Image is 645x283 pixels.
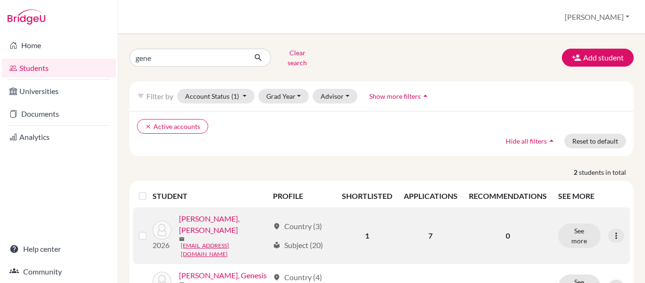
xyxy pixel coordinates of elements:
[564,134,626,148] button: Reset to default
[506,137,547,145] span: Hide all filters
[498,134,564,148] button: Hide all filtersarrow_drop_up
[231,92,239,100] span: (1)
[336,185,398,207] th: SHORTLISTED
[273,223,280,230] span: location_on
[574,167,579,177] strong: 2
[361,89,438,103] button: Show more filtersarrow_drop_up
[2,82,116,101] a: Universities
[181,241,269,258] a: [EMAIL_ADDRESS][DOMAIN_NAME]
[336,207,398,264] td: 1
[273,274,280,281] span: location_on
[2,240,116,258] a: Help center
[2,104,116,123] a: Documents
[177,89,255,103] button: Account Status(1)
[560,8,634,26] button: [PERSON_NAME]
[273,272,322,283] div: Country (4)
[2,59,116,77] a: Students
[153,240,171,251] p: 2026
[463,185,552,207] th: RECOMMENDATIONS
[421,91,430,101] i: arrow_drop_up
[8,9,45,25] img: Bridge-U
[179,213,269,236] a: [PERSON_NAME], [PERSON_NAME]
[273,240,323,251] div: Subject (20)
[398,207,463,264] td: 7
[2,36,116,55] a: Home
[552,185,630,207] th: SEE MORE
[146,92,173,101] span: Filter by
[267,185,336,207] th: PROFILE
[179,270,267,281] a: [PERSON_NAME], Genesis
[469,230,547,241] p: 0
[2,128,116,146] a: Analytics
[129,49,246,67] input: Find student by name...
[153,221,171,240] img: Gene, Lucia
[398,185,463,207] th: APPLICATIONS
[153,185,267,207] th: STUDENT
[179,236,185,242] span: mail
[137,92,144,100] i: filter_list
[137,119,208,134] button: clearActive accounts
[271,45,323,70] button: Clear search
[258,89,309,103] button: Grad Year
[562,49,634,67] button: Add student
[547,136,556,146] i: arrow_drop_up
[145,123,152,130] i: clear
[2,262,116,281] a: Community
[579,167,634,177] span: students in total
[558,223,601,248] button: See more
[369,92,421,100] span: Show more filters
[313,89,357,103] button: Advisor
[273,221,322,232] div: Country (3)
[273,241,280,249] span: local_library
